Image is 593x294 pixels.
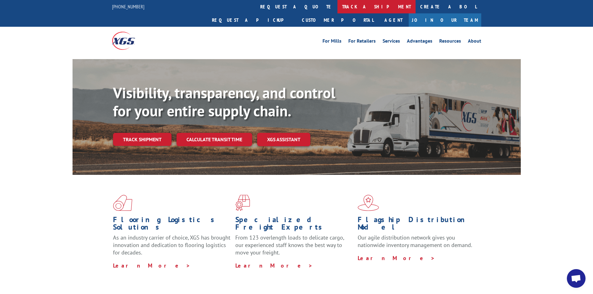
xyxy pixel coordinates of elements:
[439,39,461,45] a: Resources
[113,83,335,120] b: Visibility, transparency, and control for your entire supply chain.
[358,234,472,249] span: Our agile distribution network gives you nationwide inventory management on demand.
[567,269,586,288] a: Open chat
[113,195,132,211] img: xgs-icon-total-supply-chain-intelligence-red
[113,262,191,269] a: Learn More >
[383,39,400,45] a: Services
[112,3,144,10] a: [PHONE_NUMBER]
[235,216,353,234] h1: Specialized Freight Experts
[358,195,379,211] img: xgs-icon-flagship-distribution-model-red
[297,13,378,27] a: Customer Portal
[113,216,231,234] h1: Flooring Logistics Solutions
[176,133,252,146] a: Calculate transit time
[235,262,313,269] a: Learn More >
[113,133,172,146] a: Track shipment
[235,234,353,262] p: From 123 overlength loads to delicate cargo, our experienced staff knows the best way to move you...
[358,216,475,234] h1: Flagship Distribution Model
[207,13,297,27] a: Request a pickup
[468,39,481,45] a: About
[409,13,481,27] a: Join Our Team
[322,39,341,45] a: For Mills
[378,13,409,27] a: Agent
[407,39,432,45] a: Advantages
[358,254,435,262] a: Learn More >
[348,39,376,45] a: For Retailers
[257,133,310,146] a: XGS ASSISTANT
[113,234,230,256] span: As an industry carrier of choice, XGS has brought innovation and dedication to flooring logistics...
[235,195,250,211] img: xgs-icon-focused-on-flooring-red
